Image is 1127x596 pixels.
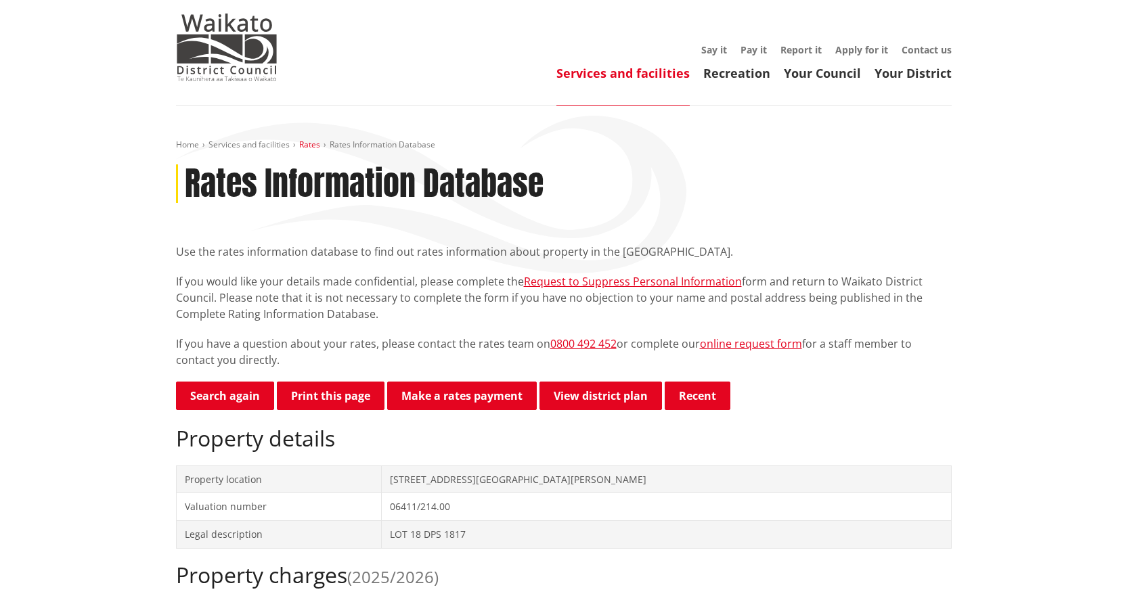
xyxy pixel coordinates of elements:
td: Legal description [176,520,382,548]
span: (2025/2026) [347,566,439,588]
td: Valuation number [176,493,382,521]
a: Make a rates payment [387,382,537,410]
a: Recreation [703,65,770,81]
a: Rates [299,139,320,150]
a: Your Council [784,65,861,81]
a: View district plan [539,382,662,410]
a: Pay it [741,43,767,56]
span: Rates Information Database [330,139,435,150]
a: 0800 492 452 [550,336,617,351]
nav: breadcrumb [176,139,952,151]
a: Search again [176,382,274,410]
a: Your District [875,65,952,81]
a: Say it [701,43,727,56]
iframe: Messenger Launcher [1065,539,1113,588]
a: Report it [780,43,822,56]
h2: Property details [176,426,952,451]
a: online request form [700,336,802,351]
a: Services and facilities [208,139,290,150]
p: If you have a question about your rates, please contact the rates team on or complete our for a s... [176,336,952,368]
button: Recent [665,382,730,410]
td: LOT 18 DPS 1817 [382,520,951,548]
td: 06411/214.00 [382,493,951,521]
h1: Rates Information Database [185,164,544,204]
a: Contact us [902,43,952,56]
a: Home [176,139,199,150]
p: If you would like your details made confidential, please complete the form and return to Waikato ... [176,273,952,322]
a: Services and facilities [556,65,690,81]
button: Print this page [277,382,384,410]
h2: Property charges [176,562,952,588]
p: Use the rates information database to find out rates information about property in the [GEOGRAPHI... [176,244,952,260]
td: Property location [176,465,382,493]
a: Apply for it [835,43,888,56]
img: Waikato District Council - Te Kaunihera aa Takiwaa o Waikato [176,14,278,81]
a: Request to Suppress Personal Information [524,274,742,289]
td: [STREET_ADDRESS][GEOGRAPHIC_DATA][PERSON_NAME] [382,465,951,493]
